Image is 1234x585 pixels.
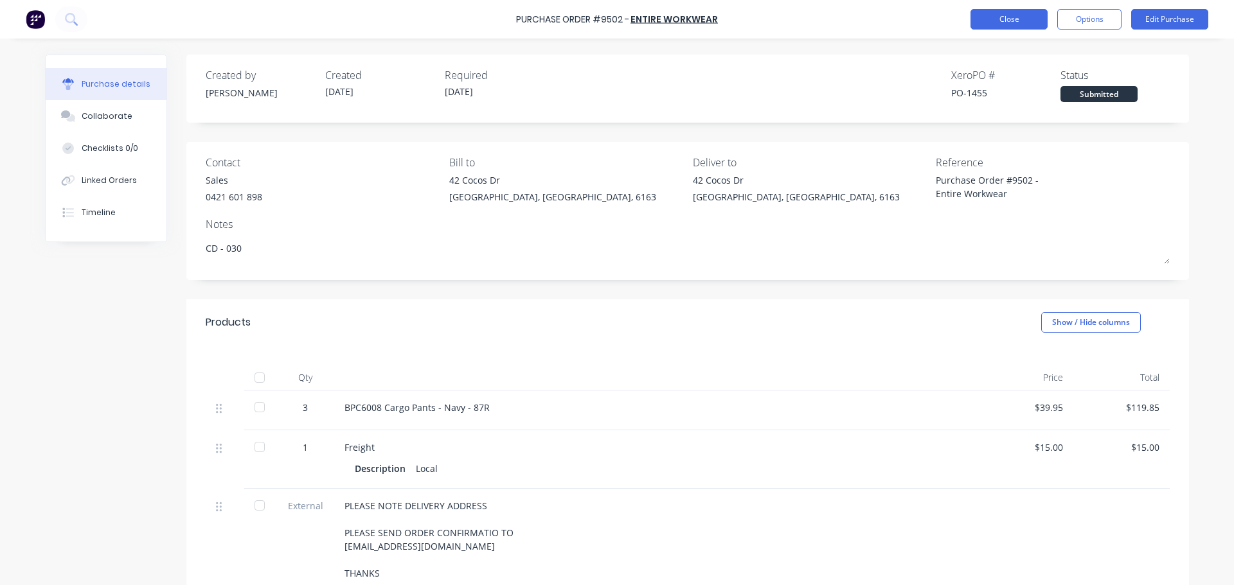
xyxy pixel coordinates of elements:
div: Products [206,315,251,330]
div: $39.95 [987,401,1063,414]
div: PO-1455 [951,86,1060,100]
div: 1 [287,441,324,454]
div: $15.00 [1084,441,1159,454]
div: Status [1060,67,1170,83]
div: 0421 601 898 [206,190,262,204]
a: Entire Workwear [630,13,718,26]
button: Close [970,9,1048,30]
div: Bill to [449,155,683,170]
div: PLEASE NOTE DELIVERY ADDRESS PLEASE SEND ORDER CONFIRMATIO TO [EMAIL_ADDRESS][DOMAIN_NAME] THANKS [344,499,967,580]
div: Checklists 0/0 [82,143,138,154]
div: Total [1073,365,1170,390]
textarea: CD - 030 [206,235,1170,264]
button: Collaborate [46,100,166,132]
span: External [287,499,324,512]
textarea: Purchase Order #9502 - Entire Workwear [936,173,1096,202]
img: Factory [26,10,45,29]
div: Xero PO # [951,67,1060,83]
div: Description [355,459,416,478]
button: Purchase details [46,68,166,100]
button: Timeline [46,196,166,229]
div: Sales [206,173,262,187]
div: Reference [936,155,1170,170]
div: BPC6008 Cargo Pants - Navy - 87R [344,401,967,414]
div: Required [445,67,554,83]
div: Submitted [1060,86,1138,102]
div: Contact [206,155,440,170]
div: Created [325,67,434,83]
div: [PERSON_NAME] [206,86,315,100]
div: $119.85 [1084,401,1159,414]
div: Collaborate [82,110,132,122]
div: Purchase Order #9502 - [516,13,629,26]
div: $15.00 [987,441,1063,454]
div: Created by [206,67,315,83]
div: Notes [206,216,1170,232]
div: 42 Cocos Dr [693,173,900,187]
div: Deliver to [693,155,927,170]
div: Timeline [82,207,116,218]
button: Checklists 0/0 [46,132,166,164]
div: [GEOGRAPHIC_DATA], [GEOGRAPHIC_DATA], 6163 [693,190,900,204]
div: Freight [344,441,967,454]
button: Options [1057,9,1122,30]
button: Linked Orders [46,164,166,196]
div: Price [977,365,1073,390]
div: 3 [287,401,324,414]
div: [GEOGRAPHIC_DATA], [GEOGRAPHIC_DATA], 6163 [449,190,656,204]
div: Qty [276,365,334,390]
div: Linked Orders [82,175,137,186]
div: Purchase details [82,78,150,90]
div: 42 Cocos Dr [449,173,656,187]
div: Local [416,459,438,478]
button: Edit Purchase [1131,9,1208,30]
button: Show / Hide columns [1041,312,1141,333]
